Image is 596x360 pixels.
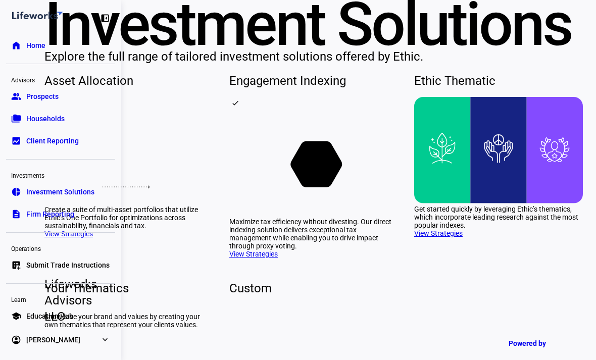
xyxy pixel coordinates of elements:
div: Showcase your brand and values by creating your own thematics that represent your clients values. [44,313,213,329]
eth-mat-symbol: home [11,40,21,50]
div: Investments [6,168,115,182]
a: View Strategies [229,250,278,258]
span: Home [26,40,45,50]
div: Maximize tax efficiency without divesting. Our direct indexing solution delivers exceptional tax ... [229,218,398,250]
a: descriptionFirm Reporting [6,204,115,224]
span: Education Hub [26,311,73,321]
eth-mat-symbol: pie_chart [11,187,21,197]
div: Asset Allocation [44,73,213,89]
a: groupProspects [6,86,115,107]
eth-mat-symbol: expand_more [100,335,110,345]
div: Learn [6,292,115,306]
div: Get started quickly by leveraging Ethic’s thematics, which incorporate leading research against t... [414,205,583,229]
span: Investment Solutions [26,187,94,197]
mat-icon: check [231,99,239,107]
eth-mat-symbol: list_alt_add [11,260,21,270]
span: Households [26,114,65,124]
a: View Strategies [414,229,463,237]
span: Client Reporting [26,136,79,146]
span: Submit Trade Instructions [26,260,110,270]
eth-mat-symbol: description [11,209,21,219]
span: Firm Reporting [26,209,74,219]
div: Advisors [6,72,115,86]
div: Create a suite of multi-asset portfolios that utilize Ethic’s One Portfolio for optimizations acr... [44,205,213,230]
a: folder_copyHouseholds [6,109,115,129]
eth-mat-symbol: bid_landscape [11,136,21,146]
a: homeHome [6,35,115,56]
div: Ethic Thematic [414,73,583,89]
div: Operations [6,241,115,255]
div: Engagement Indexing [229,73,398,89]
div: Your Thematics [44,280,213,296]
eth-mat-symbol: folder_copy [11,114,21,124]
eth-mat-symbol: school [11,311,21,321]
span: Prospects [26,91,59,101]
eth-mat-symbol: account_circle [11,335,21,345]
div: Custom [229,280,398,296]
a: Powered by [504,334,581,352]
div: Explore the full range of tailored investment solutions offered by Ethic. [44,48,584,65]
span: [PERSON_NAME] [26,335,80,345]
a: bid_landscapeClient Reporting [6,131,115,151]
eth-mat-symbol: group [11,91,21,101]
a: pie_chartInvestment Solutions [6,182,115,202]
eth-mat-symbol: left_panel_close [100,13,110,23]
